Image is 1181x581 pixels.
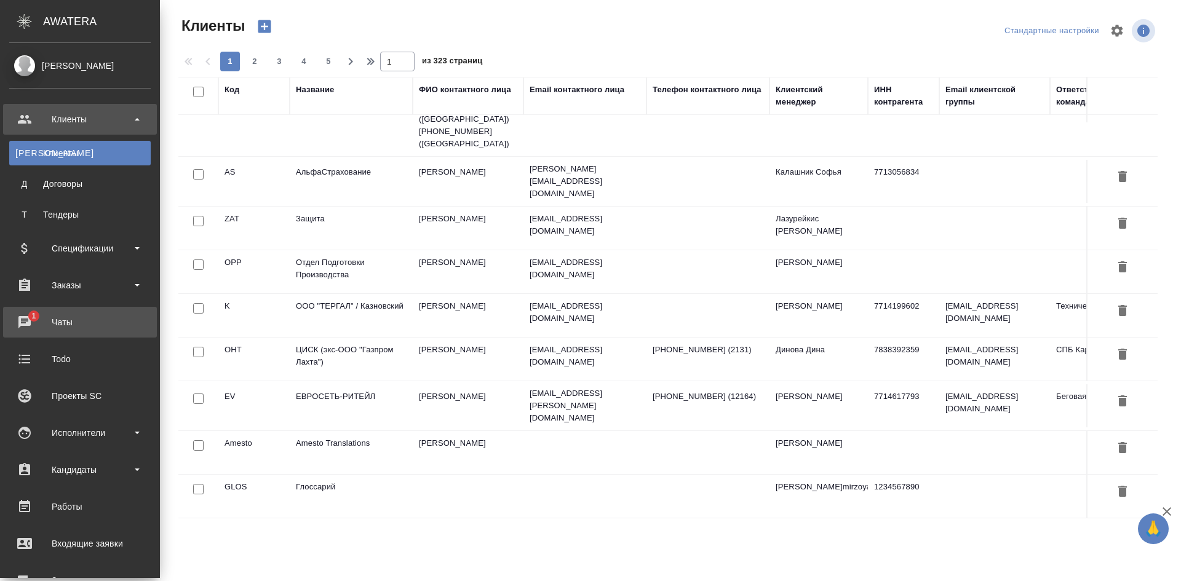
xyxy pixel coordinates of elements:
[868,338,939,381] td: 7838392359
[218,207,290,250] td: ZAT
[15,147,145,159] div: Клиенты
[9,424,151,442] div: Исполнители
[530,300,640,325] p: [EMAIL_ADDRESS][DOMAIN_NAME]
[218,431,290,474] td: Amesto
[1112,166,1133,189] button: Удалить
[9,460,151,479] div: Кандидаты
[530,256,640,281] p: [EMAIL_ADDRESS][DOMAIN_NAME]
[530,387,640,424] p: [EMAIL_ADDRESS][PERSON_NAME][DOMAIN_NAME]
[1102,16,1132,45] span: Настроить таблицу
[43,9,160,34] div: AWATERA
[939,294,1050,337] td: [EMAIL_ADDRESS][DOMAIN_NAME]
[769,207,868,250] td: Лазурейкис [PERSON_NAME]
[1001,22,1102,41] div: split button
[769,475,868,518] td: [PERSON_NAME]mirzoyan
[413,207,523,250] td: [PERSON_NAME]
[290,294,413,337] td: ООО "ТЕРГАЛ" / Казновский
[294,55,314,68] span: 4
[218,294,290,337] td: K
[939,384,1050,427] td: [EMAIL_ADDRESS][DOMAIN_NAME]
[413,431,523,474] td: [PERSON_NAME]
[319,52,338,71] button: 5
[15,208,145,221] div: Тендеры
[9,59,151,73] div: [PERSON_NAME]
[1112,213,1133,235] button: Удалить
[218,250,290,293] td: OPP
[1112,390,1133,413] button: Удалить
[530,163,640,200] p: [PERSON_NAME][EMAIL_ADDRESS][DOMAIN_NAME]
[9,110,151,128] div: Клиенты
[776,84,862,108] div: Клиентский менеджер
[3,344,157,374] a: Todo
[769,338,868,381] td: Динова Дина
[9,141,151,165] a: [PERSON_NAME]Клиенты
[413,160,523,203] td: [PERSON_NAME]
[868,384,939,427] td: 7714617793
[769,250,868,293] td: [PERSON_NAME]
[769,160,868,203] td: Калашник Софья
[530,84,624,96] div: Email контактного лица
[769,384,868,427] td: [PERSON_NAME]
[1112,256,1133,279] button: Удалить
[269,52,289,71] button: 3
[15,178,145,190] div: Договоры
[413,338,523,381] td: [PERSON_NAME]
[290,431,413,474] td: Amesto Translations
[9,172,151,196] a: ДДоговоры
[319,55,338,68] span: 5
[1138,513,1169,544] button: 🙏
[653,344,763,356] p: [PHONE_NUMBER] (2131)
[9,387,151,405] div: Проекты SC
[290,207,413,250] td: Защита
[868,294,939,337] td: 7714199602
[653,390,763,403] p: [PHONE_NUMBER] (12164)
[1050,338,1148,381] td: СПБ Караванная
[218,475,290,518] td: GLOS
[1050,294,1148,337] td: Технический
[653,84,761,96] div: Телефон контактного лица
[218,384,290,427] td: EV
[290,475,413,518] td: Глоссарий
[413,250,523,293] td: [PERSON_NAME]
[1112,481,1133,504] button: Удалить
[218,160,290,203] td: AS
[269,55,289,68] span: 3
[245,55,264,68] span: 2
[413,294,523,337] td: [PERSON_NAME]
[290,384,413,427] td: ЕВРОСЕТЬ-РИТЕЙЛ
[1050,384,1148,427] td: Беговая
[3,491,157,522] a: Работы
[419,84,511,96] div: ФИО контактного лица
[1112,437,1133,460] button: Удалить
[290,338,413,381] td: ЦИСК (экс-ООО "Газпром Лахта")
[3,528,157,559] a: Входящие заявки
[294,52,314,71] button: 4
[290,250,413,293] td: Отдел Подготовки Производства
[945,84,1044,108] div: Email клиентской группы
[422,53,482,71] span: из 323 страниц
[9,497,151,516] div: Работы
[868,475,939,518] td: 1234567890
[1112,344,1133,366] button: Удалить
[290,160,413,203] td: АльфаСтрахование
[868,160,939,203] td: 7713056834
[218,338,290,381] td: OHT
[530,344,640,368] p: [EMAIL_ADDRESS][DOMAIN_NAME]
[769,431,868,474] td: [PERSON_NAME]
[9,276,151,294] div: Заказы
[939,338,1050,381] td: [EMAIL_ADDRESS][DOMAIN_NAME]
[769,294,868,337] td: [PERSON_NAME]
[296,84,334,96] div: Название
[9,239,151,258] div: Спецификации
[1143,516,1164,542] span: 🙏
[3,307,157,338] a: 1Чаты
[1112,300,1133,323] button: Удалить
[9,534,151,553] div: Входящие заявки
[874,84,933,108] div: ИНН контрагента
[24,310,43,322] span: 1
[1056,84,1142,108] div: Ответственная команда
[9,350,151,368] div: Todo
[413,384,523,427] td: [PERSON_NAME]
[9,313,151,331] div: Чаты
[245,52,264,71] button: 2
